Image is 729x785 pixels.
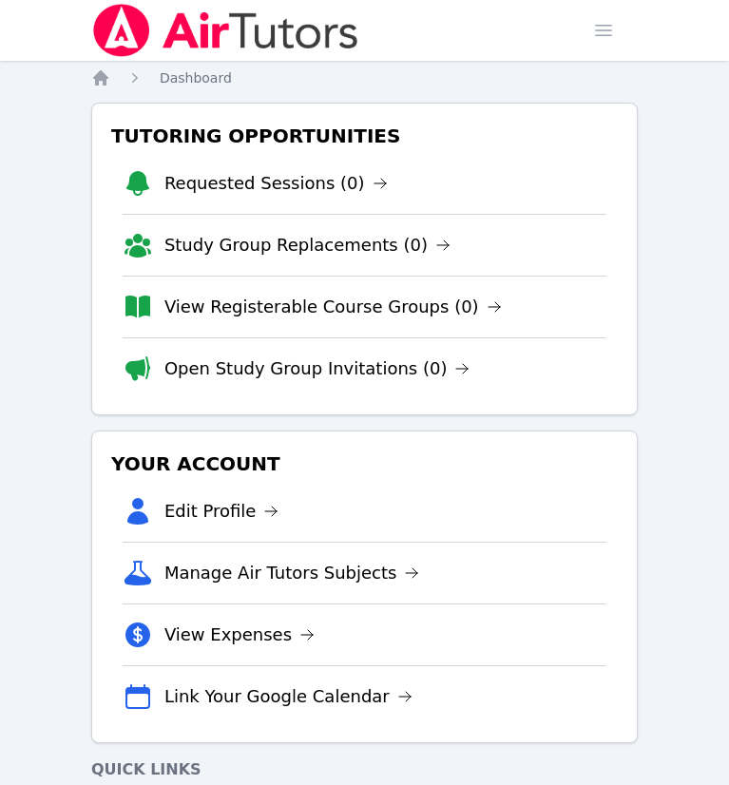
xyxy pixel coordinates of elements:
h3: Tutoring Opportunities [107,119,622,153]
span: Dashboard [160,70,232,86]
h3: Your Account [107,447,622,481]
a: Requested Sessions (0) [164,170,388,197]
a: Study Group Replacements (0) [164,232,451,258]
nav: Breadcrumb [91,68,638,87]
a: Open Study Group Invitations (0) [164,355,470,382]
a: Dashboard [160,68,232,87]
h4: Quick Links [91,758,638,781]
a: View Registerable Course Groups (0) [164,294,502,320]
img: Air Tutors [91,4,360,57]
a: Manage Air Tutors Subjects [164,560,420,586]
a: View Expenses [164,622,315,648]
a: Link Your Google Calendar [164,683,412,710]
a: Edit Profile [164,498,279,525]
